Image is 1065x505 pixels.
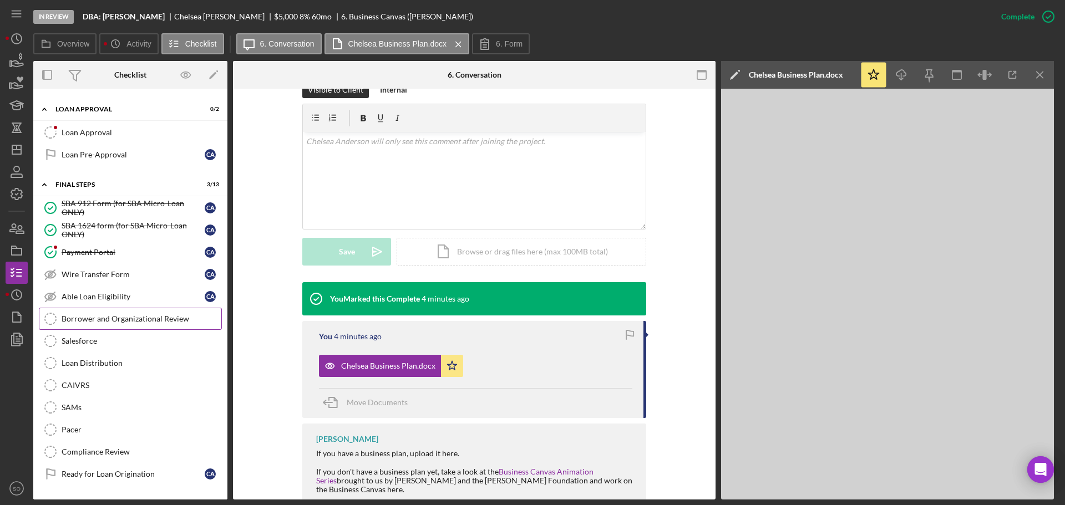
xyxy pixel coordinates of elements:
div: Ready for Loan Origination [62,470,205,478]
div: Complete [1001,6,1034,28]
div: Loan Distribution [62,359,221,368]
button: Move Documents [319,389,419,416]
button: Chelsea Business Plan.docx [319,355,463,377]
a: Payment PortalCA [39,241,222,263]
div: Loan Pre-Approval [62,150,205,159]
a: SBA 1624 form (for SBA Micro-Loan ONLY)CA [39,219,222,241]
b: DBA: [PERSON_NAME] [83,12,165,21]
span: Move Documents [347,397,408,407]
div: Save [339,238,355,266]
time: 2025-09-18 20:32 [422,294,469,303]
button: Checklist [161,33,224,54]
div: You Marked this Complete [330,294,420,303]
div: C A [205,291,216,302]
button: Internal [374,81,413,98]
div: 60 mo [312,12,332,21]
a: Loan Pre-ApprovalCA [39,144,222,166]
button: 6. Conversation [236,33,322,54]
label: Activity [126,39,151,48]
a: Business Canvas Animation Series [316,467,594,485]
div: SBA 1624 form (for SBA Micro-Loan ONLY) [62,221,205,239]
div: Internal [380,81,407,98]
div: 6. Business Canvas ([PERSON_NAME]) [341,12,473,21]
button: Save [302,238,391,266]
div: CAIVRS [62,381,221,390]
button: 6. Form [472,33,530,54]
div: SAMs [62,403,221,412]
a: Compliance Review [39,441,222,463]
label: Overview [57,39,89,48]
a: SBA 912 Form (for SBA Micro-Loan ONLY)CA [39,197,222,219]
div: C A [205,247,216,258]
button: Chelsea Business Plan.docx [324,33,469,54]
div: C A [205,468,216,480]
div: C A [205,225,216,236]
div: Salesforce [62,336,221,345]
text: SO [13,486,21,492]
div: Open Intercom Messenger [1027,456,1054,483]
div: C A [205,269,216,280]
div: [PERSON_NAME] [316,435,378,443]
div: C A [205,149,216,160]
button: SO [6,477,28,499]
label: Checklist [185,39,217,48]
button: Overview [33,33,97,54]
div: Chelsea Business Plan.docx [341,361,435,370]
div: 3 / 13 [199,181,219,188]
iframe: Document Preview [721,89,1054,499]
button: Complete [990,6,1059,28]
a: Borrower and Organizational Review [39,308,222,330]
label: Chelsea Business Plan.docx [348,39,447,48]
a: Loan Distribution [39,352,222,374]
div: Final Steps [55,181,191,188]
div: Able Loan Eligibility [62,292,205,301]
time: 2025-09-18 20:32 [334,332,382,341]
button: Visible to Client [302,81,369,98]
div: 0 / 2 [199,106,219,113]
div: Pacer [62,425,221,434]
div: You [319,332,332,341]
div: In Review [33,10,74,24]
a: SAMs [39,396,222,419]
a: Able Loan EligibilityCA [39,285,222,308]
div: 8 % [300,12,310,21]
div: C A [205,202,216,213]
div: Wire Transfer Form [62,270,205,279]
div: Checklist [114,70,146,79]
div: Payment Portal [62,248,205,257]
a: Ready for Loan OriginationCA [39,463,222,485]
div: Visible to Client [308,81,363,98]
label: 6. Conversation [260,39,315,48]
div: Borrower and Organizational Review [62,314,221,323]
div: Chelsea Business Plan.docx [749,70,843,79]
div: SBA 912 Form (for SBA Micro-Loan ONLY) [62,199,205,217]
button: Activity [99,33,158,54]
div: Compliance Review [62,447,221,456]
label: 6. Form [496,39,523,48]
a: Pacer [39,419,222,441]
div: Loan Approval [62,128,221,137]
div: Chelsea [PERSON_NAME] [174,12,274,21]
a: CAIVRS [39,374,222,396]
a: Wire Transfer FormCA [39,263,222,285]
a: Salesforce [39,330,222,352]
span: $5,000 [274,12,298,21]
div: Loan Approval [55,106,191,113]
div: 6. Conversation [448,70,501,79]
div: If you have a business plan, upload it here. If you don't have a business plan yet, take a look a... [316,449,635,493]
a: Loan Approval [39,121,222,144]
